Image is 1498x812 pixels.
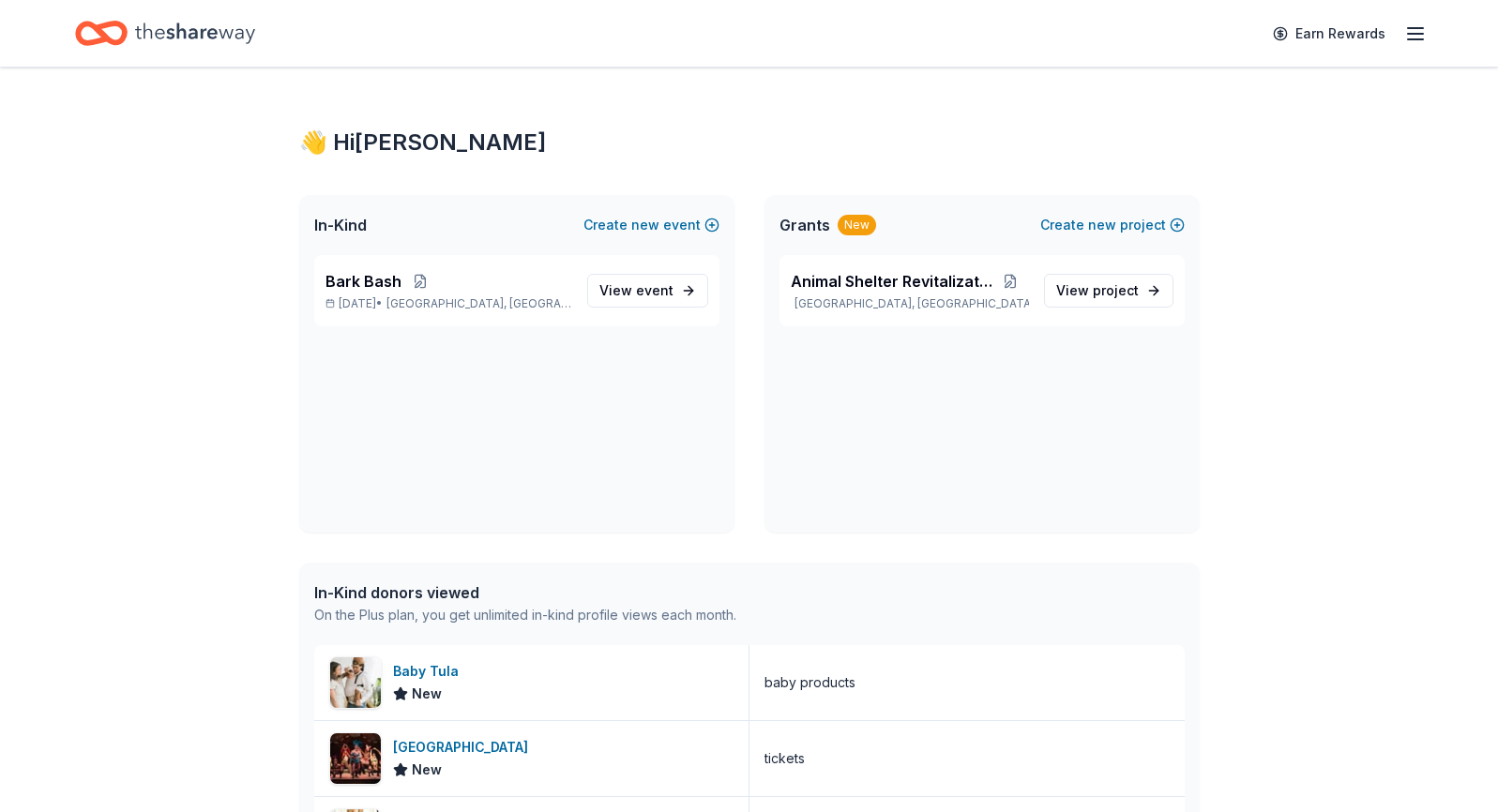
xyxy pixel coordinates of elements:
span: View [1056,279,1139,302]
span: Grants [779,214,830,236]
span: project [1093,282,1139,298]
div: Baby Tula [393,660,466,683]
div: In-Kind donors viewed [314,581,736,604]
a: View project [1044,274,1173,308]
button: Createnewproject [1040,214,1185,236]
span: Bark Bash [325,270,401,293]
div: baby products [764,671,855,694]
img: Image for Baby Tula [330,657,381,708]
span: new [1088,214,1116,236]
a: View event [587,274,708,308]
span: View [599,279,673,302]
span: event [636,282,673,298]
div: 👋 Hi [PERSON_NAME] [299,128,1200,158]
img: Image for Porchlight Music Theatre [330,733,381,784]
p: [GEOGRAPHIC_DATA], [GEOGRAPHIC_DATA] [791,296,1029,311]
span: Animal Shelter Revitalization [791,270,993,293]
div: On the Plus plan, you get unlimited in-kind profile views each month. [314,604,736,626]
div: tickets [764,747,805,770]
a: Earn Rewards [1262,17,1397,51]
div: [GEOGRAPHIC_DATA] [393,736,536,759]
span: New [412,759,442,781]
a: Home [75,11,255,55]
span: new [631,214,659,236]
span: [GEOGRAPHIC_DATA], [GEOGRAPHIC_DATA] [386,296,571,311]
p: [DATE] • [325,296,572,311]
div: New [838,215,876,235]
button: Createnewevent [583,214,719,236]
span: New [412,683,442,705]
span: In-Kind [314,214,367,236]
